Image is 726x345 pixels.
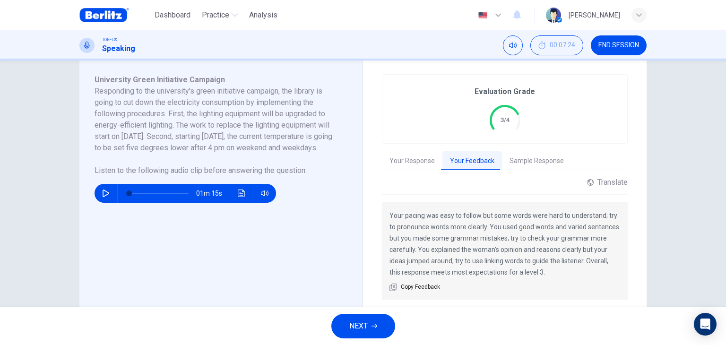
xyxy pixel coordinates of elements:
p: Your pacing was easy to follow but some words were hard to understand; try to pronounce words mor... [389,210,620,278]
h6: Listen to the following audio clip before answering the question : [95,165,336,176]
span: TOEFL® [102,36,117,43]
h1: Speaking [102,43,135,54]
img: en [477,12,489,19]
span: Copy Feedback [401,283,440,292]
button: Your Feedback [442,151,502,171]
button: Sample Response [502,151,571,171]
h6: Evaluation Grade [475,86,535,97]
img: Berlitz Brasil logo [79,6,129,25]
button: Click to see the audio transcription [234,184,249,203]
div: Mute [503,35,523,55]
span: Practice [202,9,229,21]
img: Profile picture [546,8,561,23]
span: END SESSION [598,42,639,49]
button: Practice [198,7,242,24]
button: NEXT [331,314,395,338]
div: basic tabs example [382,151,628,171]
span: Dashboard [155,9,190,21]
div: Open Intercom Messenger [694,313,717,336]
button: END SESSION [591,35,647,55]
h6: Responding to the university's green initiative campaign, the library is going to cut down the el... [95,86,336,154]
span: University Green Initiative Campaign [95,75,225,84]
button: Your Response [382,151,442,171]
text: 3/4 [501,116,510,123]
div: Translate [587,178,628,187]
span: NEXT [349,319,368,333]
button: 00:07:24 [530,35,583,55]
button: Analysis [245,7,281,24]
a: Berlitz Brasil logo [79,6,151,25]
button: Dashboard [151,7,194,24]
span: 01m 15s [196,184,230,203]
div: [PERSON_NAME] [569,9,620,21]
span: Analysis [249,9,277,21]
div: Hide [530,35,583,55]
button: Copy Feedback [389,283,440,292]
span: 00:07:24 [550,42,575,49]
